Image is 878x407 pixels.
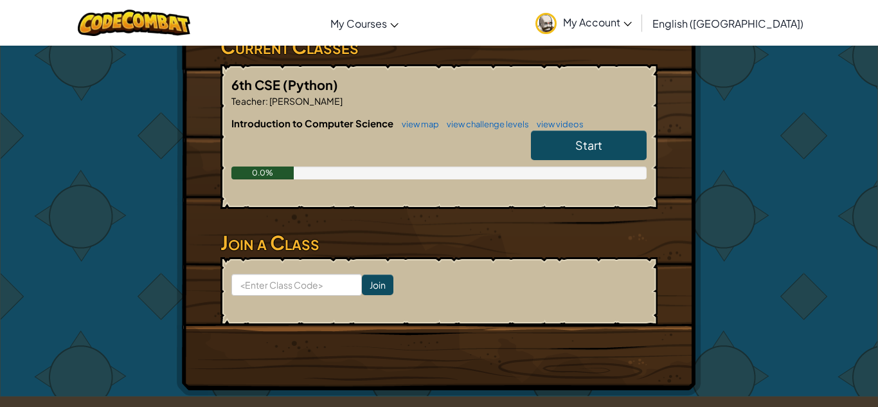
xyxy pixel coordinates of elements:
input: <Enter Class Code> [231,274,362,296]
img: avatar [535,13,557,34]
span: English ([GEOGRAPHIC_DATA]) [652,17,803,30]
h3: Join a Class [220,228,658,257]
h3: Current Classes [220,32,658,61]
span: Introduction to Computer Science [231,117,395,129]
a: view videos [530,119,584,129]
span: My Account [563,15,632,29]
input: Join [362,275,393,295]
span: [PERSON_NAME] [268,95,343,107]
span: My Courses [330,17,387,30]
a: view map [395,119,439,129]
span: : [265,95,268,107]
img: CodeCombat logo [78,10,190,36]
a: My Courses [324,6,405,41]
a: My Account [529,3,638,43]
span: Teacher [231,95,265,107]
a: English ([GEOGRAPHIC_DATA]) [646,6,810,41]
span: 6th CSE [231,77,283,93]
a: view challenge levels [440,119,529,129]
div: 0.0% [231,167,294,179]
span: (Python) [283,77,338,93]
span: Start [575,138,602,152]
